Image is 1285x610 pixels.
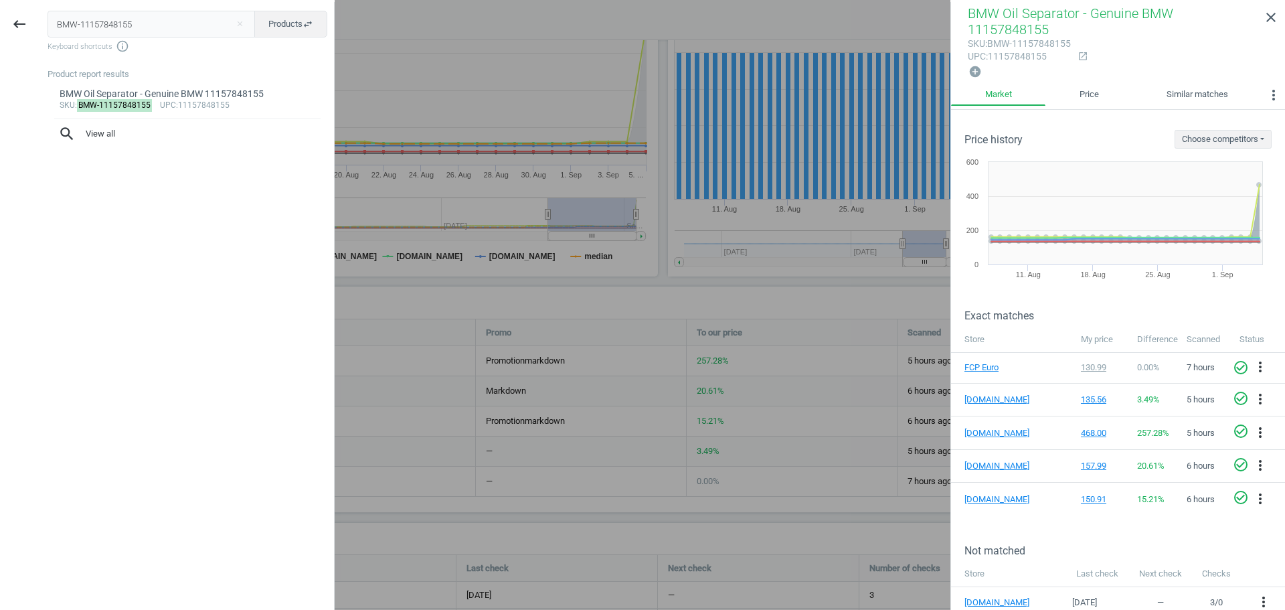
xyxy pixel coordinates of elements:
div: Product report results [48,68,334,80]
div: 130.99 [1081,362,1124,374]
div: : BMW-11157848155 [968,37,1071,50]
div: : 11157848155 [968,50,1071,63]
button: more_vert [1252,359,1268,376]
span: [DATE] [1072,597,1097,607]
button: Choose competitors [1175,130,1272,149]
div: 135.56 [1081,394,1124,406]
button: more_vert [1262,84,1285,110]
div: 150.91 [1081,493,1124,506]
i: check_circle_outline [1233,457,1249,473]
th: Checks [1193,561,1240,587]
tspan: 1. Sep [1212,271,1233,279]
h3: Price history [964,133,1023,146]
button: more_vert [1252,425,1268,442]
div: 468.00 [1081,427,1124,439]
a: [DOMAIN_NAME] [964,394,1031,406]
a: [DOMAIN_NAME] [964,427,1031,439]
i: search [58,125,76,143]
th: My price [1074,327,1130,352]
a: open_in_new [1071,51,1088,63]
i: info_outline [116,40,129,53]
i: close [1263,9,1279,25]
a: Similar matches [1133,84,1262,106]
span: upc [160,100,176,110]
button: Close [230,18,250,30]
h3: Exact matches [964,309,1285,322]
tspan: 18. Aug [1080,271,1105,279]
tspan: 25. Aug [1145,271,1170,279]
i: more_vert [1266,87,1282,103]
a: [DOMAIN_NAME] [964,597,1045,609]
th: Scanned [1180,327,1233,352]
h3: Not matched [964,544,1285,557]
button: keyboard_backspace [4,9,35,40]
span: sku [60,100,75,110]
a: Market [951,84,1045,106]
th: Store [951,561,1065,587]
i: more_vert [1252,457,1268,473]
span: 15.21 % [1137,494,1165,504]
text: 600 [966,158,978,166]
th: Status [1233,327,1285,352]
i: more_vert [1252,391,1268,407]
i: keyboard_backspace [11,16,27,32]
span: Products [268,18,313,30]
span: 6 hours [1187,494,1215,504]
text: 200 [966,226,978,234]
i: check_circle_outline [1233,390,1249,406]
span: 3.49 % [1137,394,1160,404]
mark: BMW-11157848155 [77,99,153,112]
span: upc [968,51,986,62]
div: 157.99 [1081,460,1124,472]
text: 0 [974,260,978,269]
a: [DOMAIN_NAME] [964,493,1031,506]
th: Difference [1130,327,1180,352]
i: swap_horiz [303,19,313,29]
i: check_circle_outline [1233,423,1249,439]
i: check_circle_outline [1233,360,1249,376]
i: more_vert [1256,594,1272,610]
button: more_vert [1252,491,1268,508]
span: 5 hours [1187,428,1215,438]
i: more_vert [1252,491,1268,507]
button: more_vert [1252,391,1268,408]
span: 0.00 % [1137,362,1160,372]
span: View all [58,125,317,143]
input: Enter the SKU or product name [48,11,256,37]
div: : :11157848155 [60,100,316,111]
text: 400 [966,192,978,200]
span: 5 hours [1187,394,1215,404]
button: Productsswap_horiz [254,11,327,37]
span: sku [968,38,985,49]
button: add_circle [968,64,982,80]
a: [DOMAIN_NAME] [964,460,1031,472]
i: more_vert [1252,425,1268,441]
th: Next check [1128,561,1192,587]
button: searchView all [48,119,327,149]
span: 6 hours [1187,461,1215,471]
i: more_vert [1252,359,1268,375]
div: BMW Oil Separator - Genuine BMW 11157848155 [60,88,316,100]
span: BMW Oil Separator - Genuine BMW 11157848155 [968,5,1173,37]
span: 20.61 % [1137,461,1165,471]
i: open_in_new [1078,51,1088,62]
th: Last check [1065,561,1128,587]
span: Keyboard shortcuts [48,40,327,53]
span: 7 hours [1187,362,1215,372]
tspan: 11. Aug [1016,271,1041,279]
span: 257.28 % [1137,428,1169,438]
a: Price [1045,84,1132,106]
i: check_circle_outline [1233,489,1249,506]
i: add_circle [968,65,982,78]
a: FCP Euro [964,362,1031,374]
button: more_vert [1252,457,1268,475]
th: Store [951,327,1074,352]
